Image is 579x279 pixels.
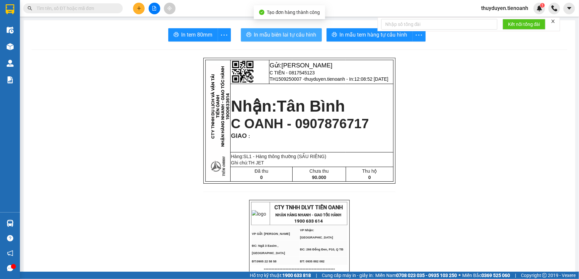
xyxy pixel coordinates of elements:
span: question-circle [7,235,13,241]
input: Nhập số tổng đài [381,19,497,30]
span: Miền Bắc [462,272,510,279]
span: ---------------------------------------------- [264,266,335,271]
span: Hỗ trợ kỹ thuật: [250,272,311,279]
span: GIAO [231,132,247,139]
span: 1 - Hàng thông thường (SẦU RIÊNG) [249,154,326,159]
span: Kết nối tổng đài [508,21,540,28]
span: printer [174,32,179,38]
span: : [247,134,250,139]
span: check-circle [259,10,264,15]
span: In mẫu tem hàng tự cấu hình [340,31,407,39]
button: printerIn mẫu biên lai tự cấu hình [241,28,322,42]
span: Thu hộ [362,168,377,174]
span: ⚪️ [459,274,461,277]
span: printer [332,32,337,38]
span: CTY TNHH DLVT TIẾN OANH [274,204,343,211]
img: logo [3,4,19,21]
span: CTY TNHH DLVT TIẾN OANH [25,4,93,10]
span: 0 [260,175,263,180]
img: phone-icon [551,5,557,11]
img: icon-new-feature [537,5,543,11]
img: warehouse-icon [7,60,14,67]
span: Tân Bình [277,97,345,115]
span: search [28,6,32,11]
button: Kết nối tổng đài [503,19,545,30]
span: file-add [152,6,157,11]
span: Gửi: [270,62,332,69]
span: more [218,31,231,39]
span: ĐT:0905 22 58 58 [252,260,276,263]
span: Chưa thu [310,168,329,174]
span: 0 [368,175,371,180]
span: 12:08:52 [DATE] [354,76,388,82]
strong: 1900 633 818 [282,273,311,278]
span: Hàng:SL [231,154,326,159]
strong: 1900 633 614 [44,16,73,21]
strong: Nhận: [231,97,345,115]
span: copyright [542,273,547,278]
span: TH JET [248,160,264,165]
span: ---------------------------------------------- [14,46,85,51]
input: Tìm tên, số ĐT hoặc mã đơn [36,5,115,12]
span: ĐC: 804 Song Hành, XLHN, P Hiệp Phú Q9 [50,32,93,39]
span: thuyduyen.tienoanh [476,4,534,12]
button: file-add [149,3,160,14]
span: ĐC: Ngã 3 Easim ,[GEOGRAPHIC_DATA] [252,244,285,255]
span: aim [167,6,172,11]
strong: 1900 633 614 [294,219,323,224]
img: warehouse-icon [7,27,14,34]
span: | [316,272,317,279]
img: logo [252,210,266,218]
span: ĐT: 0935 882 082 [300,260,325,263]
strong: NHẬN HÀNG NHANH - GIAO TỐC HÀNH [26,11,92,15]
img: warehouse-icon [7,220,14,227]
span: Miền Nam [375,272,457,279]
span: In mẫu biên lai tự cấu hình [254,31,317,39]
button: more [218,28,231,42]
button: caret-down [563,3,575,14]
span: Ghi chú: [231,160,264,165]
span: Cung cấp máy in - giấy in: [322,272,374,279]
span: 90.000 [312,175,326,180]
span: thuyduyen.tienoanh - In: [305,76,389,82]
strong: NHẬN HÀNG NHANH - GIAO TỐC HÀNH [276,213,342,217]
span: | [515,272,516,279]
span: VP Gửi: [PERSON_NAME] [252,232,290,235]
span: VP Nhận: [GEOGRAPHIC_DATA] [50,24,84,31]
span: notification [7,250,13,256]
button: more [412,28,426,42]
button: plus [133,3,145,14]
span: close [551,19,555,24]
span: plus [137,6,141,11]
span: Đã thu [254,168,268,174]
span: VP Gửi: [PERSON_NAME] [3,26,41,29]
button: printerIn tem 80mm [168,28,218,42]
span: C OANH - 0907876717 [231,116,369,131]
span: 1 [541,3,543,8]
strong: 0708 023 035 - 0935 103 250 [396,273,457,278]
span: ĐT: 0935 82 08 08 [50,40,76,44]
strong: 0369 525 060 [481,273,510,278]
span: ĐC: Ngã 3 Easim ,[GEOGRAPHIC_DATA] [3,32,36,39]
button: aim [164,3,176,14]
span: C TIÊN - 0817545123 [270,70,315,75]
span: [PERSON_NAME] [282,62,332,69]
sup: 1 [540,3,545,8]
img: logo-vxr [6,4,14,14]
span: caret-down [566,5,572,11]
span: Tạo đơn hàng thành công [267,10,320,15]
span: ĐC: 266 Đồng Đen, P10, Q TB [300,248,343,251]
span: In tem 80mm [181,31,213,39]
img: warehouse-icon [7,43,14,50]
span: TH1509250007 - [270,76,389,82]
span: ĐT:0905 22 58 58 [3,40,27,44]
span: VP Nhận: [GEOGRAPHIC_DATA] [300,229,333,239]
span: more [413,31,425,39]
button: printerIn mẫu tem hàng tự cấu hình [326,28,413,42]
img: solution-icon [7,76,14,83]
span: message [7,265,13,271]
span: printer [246,32,252,38]
img: qr-code [232,61,254,83]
